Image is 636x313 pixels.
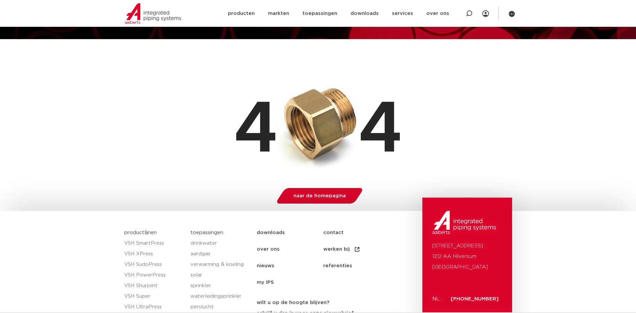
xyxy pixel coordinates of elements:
a: VSH XPress [124,249,184,259]
p: [STREET_ADDRESS] 1212 AA Hilversum [GEOGRAPHIC_DATA] [432,241,502,273]
a: VSH SudoPress [124,259,184,270]
a: perslucht [190,302,250,312]
a: nieuws [257,258,323,274]
a: VSH UltraPress [124,302,184,312]
a: toepassingen [190,230,223,235]
a: sprinkler [190,281,250,291]
a: drinkwater [190,238,250,249]
h1: Pagina niet gevonden [124,42,512,64]
a: VSH PowerPress [124,270,184,281]
a: VSH Super [124,291,184,302]
a: solar [190,270,250,281]
a: waterleidingsprinkler [190,291,250,302]
a: aardgas [190,249,250,259]
a: productlijnen [124,230,157,235]
a: over ons [257,241,323,258]
p: NL: [432,294,443,304]
a: werken bij [323,241,390,258]
a: my IPS [257,274,323,291]
a: [PHONE_NUMBER] [451,296,499,301]
strong: wilt u op de hoogte blijven? [257,300,329,305]
a: VSH SmartPress [124,238,184,249]
nav: Menu [257,224,419,291]
a: contact [323,224,390,241]
a: verwarming & koeling [190,259,250,270]
span: naar de homepagina [293,193,346,198]
a: VSH Shurjoint [124,281,184,291]
a: naar de homepagina [275,188,364,204]
a: downloads [257,224,323,241]
a: referenties [323,258,390,274]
